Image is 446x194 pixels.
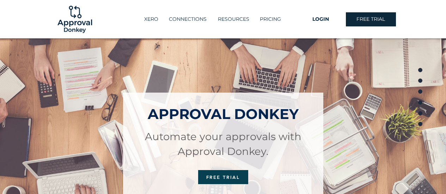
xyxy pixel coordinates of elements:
a: FREE TRIAL [346,12,396,26]
p: RESOURCES [214,13,253,25]
a: CONNECTIONS [163,13,212,25]
span: FREE TRIAL [356,16,385,23]
div: RESOURCES [212,13,254,25]
nav: Site [129,13,296,25]
span: LOGIN [312,16,329,23]
p: PRICING [256,13,285,25]
a: FREE TRIAL [198,170,248,184]
a: XERO [139,13,163,25]
span: Automate your approvals with Approval Donkey. [145,130,301,157]
a: PRICING [254,13,287,25]
span: APPROVAL DONKEY [148,105,299,123]
nav: Page [415,65,425,129]
img: Logo-01.png [56,0,94,38]
a: LOGIN [296,12,346,26]
p: CONNECTIONS [165,13,210,25]
span: FREE TRIAL [206,174,240,180]
p: XERO [141,13,162,25]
